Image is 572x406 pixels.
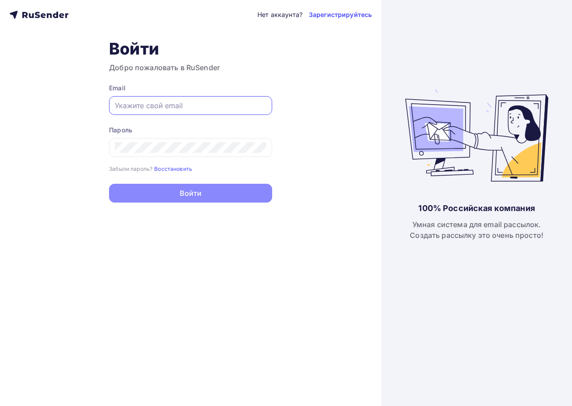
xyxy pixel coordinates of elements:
small: Забыли пароль? [109,165,152,172]
div: Нет аккаунта? [257,10,303,19]
a: Зарегистрируйтесь [309,10,372,19]
h1: Войти [109,39,272,59]
h3: Добро пожаловать в RuSender [109,62,272,73]
a: Восстановить [154,165,192,172]
input: Укажите свой email [115,100,266,111]
div: Умная система для email рассылок. Создать рассылку это очень просто! [410,219,543,241]
div: Пароль [109,126,272,135]
div: 100% Российская компания [418,203,534,214]
small: Восстановить [154,165,192,172]
button: Войти [109,184,272,203]
div: Email [109,84,272,93]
